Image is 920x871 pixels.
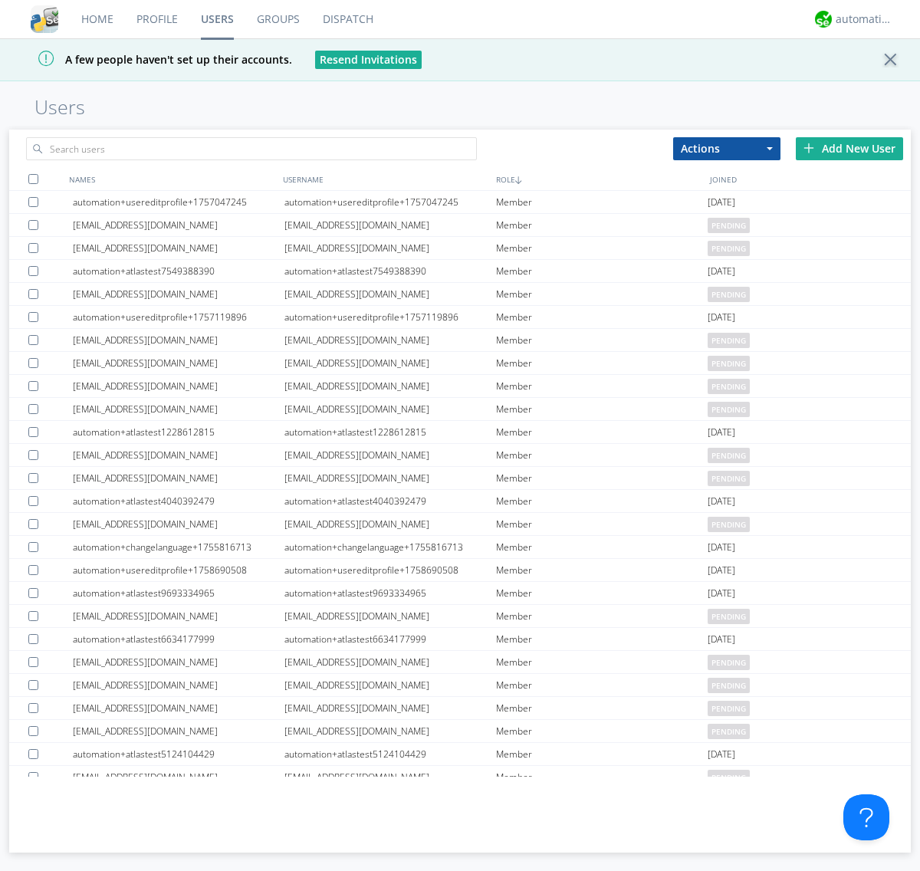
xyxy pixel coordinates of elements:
[496,375,708,397] div: Member
[73,421,284,443] div: automation+atlastest1228612815
[803,143,814,153] img: plus.svg
[73,191,284,213] div: automation+usereditprofile+1757047245
[708,701,750,716] span: pending
[73,283,284,305] div: [EMAIL_ADDRESS][DOMAIN_NAME]
[496,582,708,604] div: Member
[496,283,708,305] div: Member
[73,720,284,742] div: [EMAIL_ADDRESS][DOMAIN_NAME]
[73,766,284,788] div: [EMAIL_ADDRESS][DOMAIN_NAME]
[496,306,708,328] div: Member
[708,421,735,444] span: [DATE]
[284,283,496,305] div: [EMAIL_ADDRESS][DOMAIN_NAME]
[284,536,496,558] div: automation+changelanguage+1755816713
[496,398,708,420] div: Member
[708,559,735,582] span: [DATE]
[9,352,911,375] a: [EMAIL_ADDRESS][DOMAIN_NAME][EMAIL_ADDRESS][DOMAIN_NAME]Memberpending
[73,260,284,282] div: automation+atlastest7549388390
[9,191,911,214] a: automation+usereditprofile+1757047245automation+usereditprofile+1757047245Member[DATE]
[73,444,284,466] div: [EMAIL_ADDRESS][DOMAIN_NAME]
[9,513,911,536] a: [EMAIL_ADDRESS][DOMAIN_NAME][EMAIL_ADDRESS][DOMAIN_NAME]Memberpending
[65,168,279,190] div: NAMES
[9,329,911,352] a: [EMAIL_ADDRESS][DOMAIN_NAME][EMAIL_ADDRESS][DOMAIN_NAME]Memberpending
[708,191,735,214] span: [DATE]
[284,329,496,351] div: [EMAIL_ADDRESS][DOMAIN_NAME]
[284,352,496,374] div: [EMAIL_ADDRESS][DOMAIN_NAME]
[26,137,477,160] input: Search users
[284,444,496,466] div: [EMAIL_ADDRESS][DOMAIN_NAME]
[73,467,284,489] div: [EMAIL_ADDRESS][DOMAIN_NAME]
[9,467,911,490] a: [EMAIL_ADDRESS][DOMAIN_NAME][EMAIL_ADDRESS][DOMAIN_NAME]Memberpending
[73,329,284,351] div: [EMAIL_ADDRESS][DOMAIN_NAME]
[496,513,708,535] div: Member
[9,743,911,766] a: automation+atlastest5124104429automation+atlastest5124104429Member[DATE]
[496,260,708,282] div: Member
[284,375,496,397] div: [EMAIL_ADDRESS][DOMAIN_NAME]
[284,674,496,696] div: [EMAIL_ADDRESS][DOMAIN_NAME]
[284,766,496,788] div: [EMAIL_ADDRESS][DOMAIN_NAME]
[9,421,911,444] a: automation+atlastest1228612815automation+atlastest1228612815Member[DATE]
[9,214,911,237] a: [EMAIL_ADDRESS][DOMAIN_NAME][EMAIL_ADDRESS][DOMAIN_NAME]Memberpending
[73,536,284,558] div: automation+changelanguage+1755816713
[496,697,708,719] div: Member
[496,421,708,443] div: Member
[9,398,911,421] a: [EMAIL_ADDRESS][DOMAIN_NAME][EMAIL_ADDRESS][DOMAIN_NAME]Memberpending
[284,191,496,213] div: automation+usereditprofile+1757047245
[9,605,911,628] a: [EMAIL_ADDRESS][DOMAIN_NAME][EMAIL_ADDRESS][DOMAIN_NAME]Memberpending
[9,283,911,306] a: [EMAIL_ADDRESS][DOMAIN_NAME][EMAIL_ADDRESS][DOMAIN_NAME]Memberpending
[9,582,911,605] a: automation+atlastest9693334965automation+atlastest9693334965Member[DATE]
[284,720,496,742] div: [EMAIL_ADDRESS][DOMAIN_NAME]
[9,306,911,329] a: automation+usereditprofile+1757119896automation+usereditprofile+1757119896Member[DATE]
[708,770,750,785] span: pending
[9,490,911,513] a: automation+atlastest4040392479automation+atlastest4040392479Member[DATE]
[496,559,708,581] div: Member
[9,260,911,283] a: automation+atlastest7549388390automation+atlastest7549388390Member[DATE]
[284,467,496,489] div: [EMAIL_ADDRESS][DOMAIN_NAME]
[284,260,496,282] div: automation+atlastest7549388390
[836,12,893,27] div: automation+atlas
[284,697,496,719] div: [EMAIL_ADDRESS][DOMAIN_NAME]
[496,743,708,765] div: Member
[496,352,708,374] div: Member
[284,628,496,650] div: automation+atlastest6634177999
[496,214,708,236] div: Member
[708,628,735,651] span: [DATE]
[496,766,708,788] div: Member
[73,582,284,604] div: automation+atlastest9693334965
[708,724,750,739] span: pending
[496,674,708,696] div: Member
[708,333,750,348] span: pending
[315,51,422,69] button: Resend Invitations
[9,375,911,398] a: [EMAIL_ADDRESS][DOMAIN_NAME][EMAIL_ADDRESS][DOMAIN_NAME]Memberpending
[708,306,735,329] span: [DATE]
[31,5,58,33] img: cddb5a64eb264b2086981ab96f4c1ba7
[708,536,735,559] span: [DATE]
[708,490,735,513] span: [DATE]
[284,651,496,673] div: [EMAIL_ADDRESS][DOMAIN_NAME]
[73,605,284,627] div: [EMAIL_ADDRESS][DOMAIN_NAME]
[73,237,284,259] div: [EMAIL_ADDRESS][DOMAIN_NAME]
[73,490,284,512] div: automation+atlastest4040392479
[708,743,735,766] span: [DATE]
[9,720,911,743] a: [EMAIL_ADDRESS][DOMAIN_NAME][EMAIL_ADDRESS][DOMAIN_NAME]Memberpending
[496,720,708,742] div: Member
[9,697,911,720] a: [EMAIL_ADDRESS][DOMAIN_NAME][EMAIL_ADDRESS][DOMAIN_NAME]Memberpending
[496,467,708,489] div: Member
[708,517,750,532] span: pending
[9,628,911,651] a: automation+atlastest6634177999automation+atlastest6634177999Member[DATE]
[284,605,496,627] div: [EMAIL_ADDRESS][DOMAIN_NAME]
[492,168,706,190] div: ROLE
[708,471,750,486] span: pending
[796,137,903,160] div: Add New User
[708,218,750,233] span: pending
[73,398,284,420] div: [EMAIL_ADDRESS][DOMAIN_NAME]
[708,655,750,670] span: pending
[496,536,708,558] div: Member
[496,605,708,627] div: Member
[9,766,911,789] a: [EMAIL_ADDRESS][DOMAIN_NAME][EMAIL_ADDRESS][DOMAIN_NAME]Memberpending
[708,241,750,256] span: pending
[708,402,750,417] span: pending
[706,168,920,190] div: JOINED
[9,536,911,559] a: automation+changelanguage+1755816713automation+changelanguage+1755816713Member[DATE]
[708,356,750,371] span: pending
[708,448,750,463] span: pending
